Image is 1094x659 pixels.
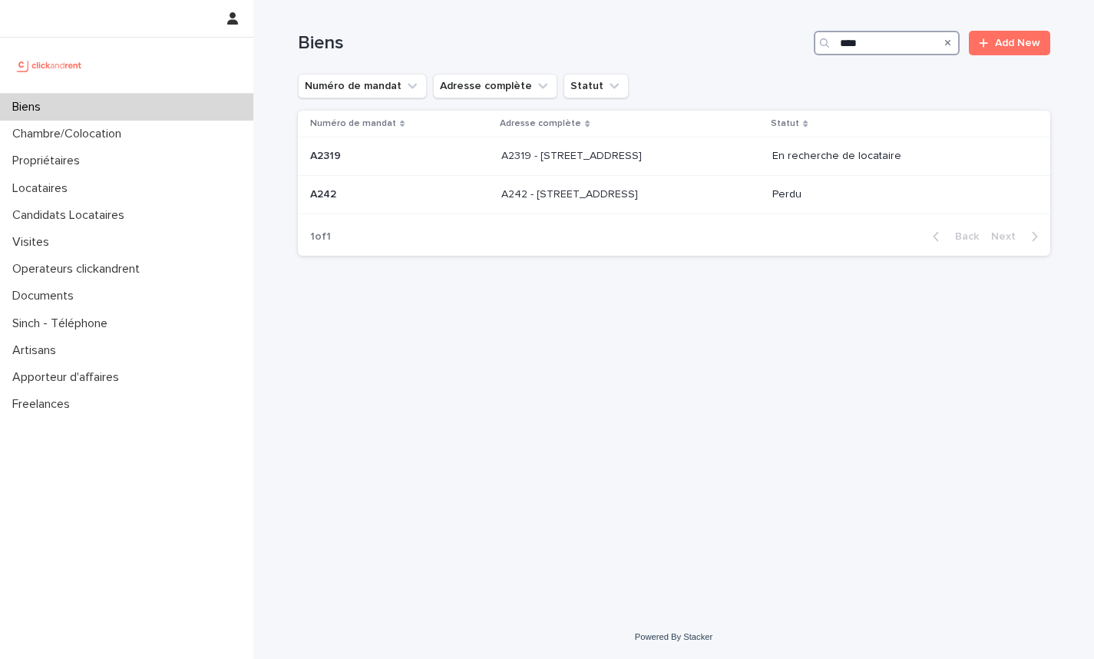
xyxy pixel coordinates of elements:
[814,31,960,55] input: Search
[995,38,1040,48] span: Add New
[6,343,68,358] p: Artisans
[298,74,427,98] button: Numéro de mandat
[6,181,80,196] p: Locataires
[298,176,1050,214] tr: A242A242 A242 - [STREET_ADDRESS]A242 - [STREET_ADDRESS] Perdu
[969,31,1049,55] a: Add New
[564,74,629,98] button: Statut
[985,230,1050,243] button: Next
[6,100,53,114] p: Biens
[6,208,137,223] p: Candidats Locataires
[771,115,799,132] p: Statut
[6,397,82,412] p: Freelances
[310,185,339,201] p: A242
[500,115,581,132] p: Adresse complète
[6,235,61,250] p: Visites
[635,632,712,641] a: Powered By Stacker
[946,231,979,242] span: Back
[298,32,808,55] h1: Biens
[6,154,92,168] p: Propriétaires
[6,316,120,331] p: Sinch - Téléphone
[12,50,87,81] img: UCB0brd3T0yccxBKYDjQ
[310,115,396,132] p: Numéro de mandat
[920,230,985,243] button: Back
[298,218,343,256] p: 1 of 1
[991,231,1025,242] span: Next
[6,289,86,303] p: Documents
[298,137,1050,176] tr: A2319A2319 A2319 - [STREET_ADDRESS]A2319 - [STREET_ADDRESS] En recherche de locataire
[6,127,134,141] p: Chambre/Colocation
[6,370,131,385] p: Apporteur d'affaires
[772,150,1025,163] p: En recherche de locataire
[772,188,1025,201] p: Perdu
[310,147,344,163] p: A2319
[501,185,641,201] p: A242 - [STREET_ADDRESS]
[501,147,645,163] p: A2319 - [STREET_ADDRESS]
[6,262,152,277] p: Operateurs clickandrent
[433,74,557,98] button: Adresse complète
